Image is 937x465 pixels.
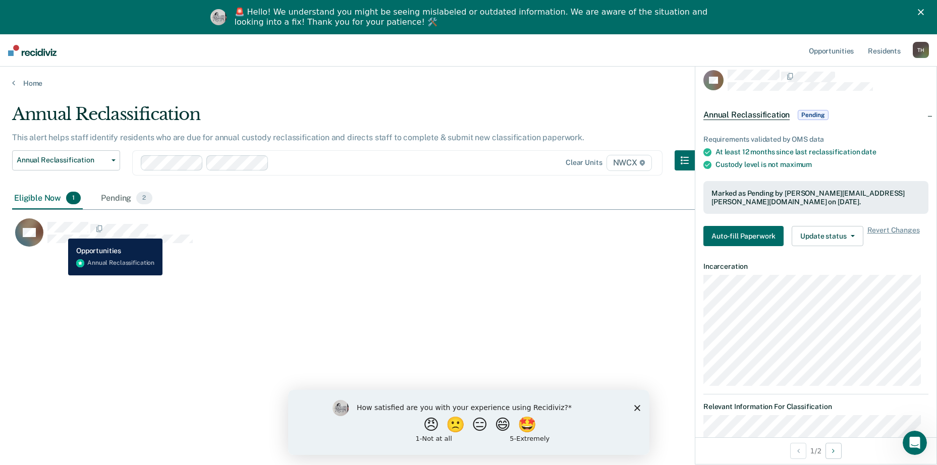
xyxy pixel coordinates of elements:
span: 2 [136,192,152,205]
span: 1 [66,192,81,205]
div: Clear units [566,158,602,167]
dt: Relevant Information For Classification [703,402,928,411]
span: date [861,148,876,156]
span: Annual Reclassification [17,156,107,164]
a: Opportunities [807,34,856,67]
span: Revert Changes [867,226,920,246]
div: CaseloadOpportunityCell-00648624 [12,218,811,258]
span: maximum [780,160,812,168]
div: Annual ReclassificationPending [695,99,936,131]
div: Pending [99,188,154,210]
div: 🚨 Hello! We understand you might be seeing mislabeled or outdated information. We are aware of th... [235,7,711,27]
p: This alert helps staff identify residents who are due for annual custody reclassification and dir... [12,133,584,142]
span: Pending [798,110,828,120]
img: Recidiviz [8,45,57,56]
button: Update status [792,226,863,246]
iframe: Survey by Kim from Recidiviz [288,390,649,455]
a: Navigate to form link [703,226,788,246]
img: Profile image for Kim [210,9,227,25]
button: Previous Opportunity [790,443,806,459]
div: Eligible Now [12,188,83,210]
iframe: Intercom live chat [903,431,927,455]
button: Next Opportunity [825,443,842,459]
div: 1 / 2 [695,437,936,464]
div: Requirements validated by OMS data [703,135,928,144]
div: Close [918,9,928,15]
dt: Incarceration [703,262,928,271]
a: Residents [866,34,903,67]
span: Annual Reclassification [703,110,790,120]
a: Home [12,79,925,88]
div: Custody level is not [715,160,928,169]
button: Auto-fill Paperwork [703,226,784,246]
div: Annual Reclassification [12,104,715,133]
div: Marked as Pending by [PERSON_NAME][EMAIL_ADDRESS][PERSON_NAME][DOMAIN_NAME] on [DATE]. [711,189,920,206]
div: At least 12 months since last reclassification [715,148,928,156]
div: T H [913,42,929,58]
span: NWCX [607,155,652,171]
